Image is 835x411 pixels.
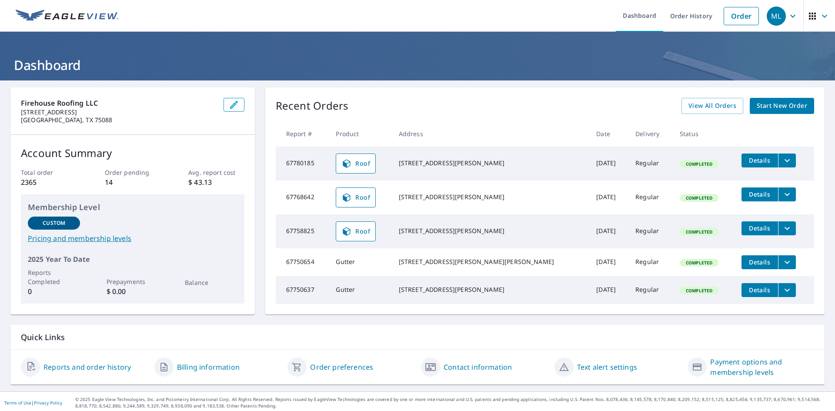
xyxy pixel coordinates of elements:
[747,156,773,164] span: Details
[105,177,160,187] p: 14
[681,287,718,294] span: Completed
[107,286,159,297] p: $ 0.00
[741,187,778,201] button: detailsBtn-67768642
[747,258,773,266] span: Details
[75,396,831,409] p: © 2025 Eagle View Technologies, Inc. and Pictometry International Corp. All Rights Reserved. Repo...
[188,177,244,187] p: $ 43.13
[589,147,628,180] td: [DATE]
[341,158,370,169] span: Roof
[589,180,628,214] td: [DATE]
[276,180,329,214] td: 67768642
[310,362,373,372] a: Order preferences
[767,7,786,26] div: ML
[747,190,773,198] span: Details
[21,145,244,161] p: Account Summary
[276,276,329,304] td: 67750637
[589,248,628,276] td: [DATE]
[21,177,77,187] p: 2365
[276,121,329,147] th: Report #
[778,187,796,201] button: filesDropdownBtn-67768642
[188,168,244,177] p: Avg. report cost
[28,201,237,213] p: Membership Level
[336,221,376,241] a: Roof
[329,248,391,276] td: Gutter
[341,226,370,237] span: Roof
[16,10,118,23] img: EV Logo
[336,187,376,207] a: Roof
[392,121,590,147] th: Address
[21,98,217,108] p: Firehouse Roofing LLC
[399,227,583,235] div: [STREET_ADDRESS][PERSON_NAME]
[673,121,735,147] th: Status
[28,286,80,297] p: 0
[177,362,240,372] a: Billing information
[589,121,628,147] th: Date
[628,276,673,304] td: Regular
[741,255,778,269] button: detailsBtn-67750654
[589,276,628,304] td: [DATE]
[589,214,628,248] td: [DATE]
[107,277,159,286] p: Prepayments
[688,100,736,111] span: View All Orders
[741,154,778,167] button: detailsBtn-67780185
[21,168,77,177] p: Total order
[399,257,583,266] div: [STREET_ADDRESS][PERSON_NAME][PERSON_NAME]
[628,180,673,214] td: Regular
[34,400,62,406] a: Privacy Policy
[628,214,673,248] td: Regular
[4,400,31,406] a: Terms of Use
[21,108,217,116] p: [STREET_ADDRESS]
[4,400,62,405] p: |
[747,224,773,232] span: Details
[628,248,673,276] td: Regular
[341,192,370,203] span: Roof
[681,195,718,201] span: Completed
[577,362,637,372] a: Text alert settings
[628,121,673,147] th: Delivery
[28,268,80,286] p: Reports Completed
[444,362,512,372] a: Contact information
[28,233,237,244] a: Pricing and membership levels
[10,56,825,74] h1: Dashboard
[43,219,65,227] p: Custom
[336,154,376,174] a: Roof
[276,147,329,180] td: 67780185
[747,286,773,294] span: Details
[21,116,217,124] p: [GEOGRAPHIC_DATA], TX 75088
[757,100,807,111] span: Start New Order
[741,221,778,235] button: detailsBtn-67758825
[741,283,778,297] button: detailsBtn-67750637
[778,221,796,235] button: filesDropdownBtn-67758825
[778,154,796,167] button: filesDropdownBtn-67780185
[105,168,160,177] p: Order pending
[628,147,673,180] td: Regular
[681,161,718,167] span: Completed
[276,214,329,248] td: 67758825
[399,285,583,294] div: [STREET_ADDRESS][PERSON_NAME]
[681,98,743,114] a: View All Orders
[778,283,796,297] button: filesDropdownBtn-67750637
[750,98,814,114] a: Start New Order
[710,357,814,378] a: Payment options and membership levels
[399,159,583,167] div: [STREET_ADDRESS][PERSON_NAME]
[778,255,796,269] button: filesDropdownBtn-67750654
[399,193,583,201] div: [STREET_ADDRESS][PERSON_NAME]
[724,7,759,25] a: Order
[276,98,349,114] p: Recent Orders
[185,278,237,287] p: Balance
[43,362,131,372] a: Reports and order history
[28,254,237,264] p: 2025 Year To Date
[681,229,718,235] span: Completed
[329,121,391,147] th: Product
[681,260,718,266] span: Completed
[276,248,329,276] td: 67750654
[21,332,814,343] p: Quick Links
[329,276,391,304] td: Gutter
